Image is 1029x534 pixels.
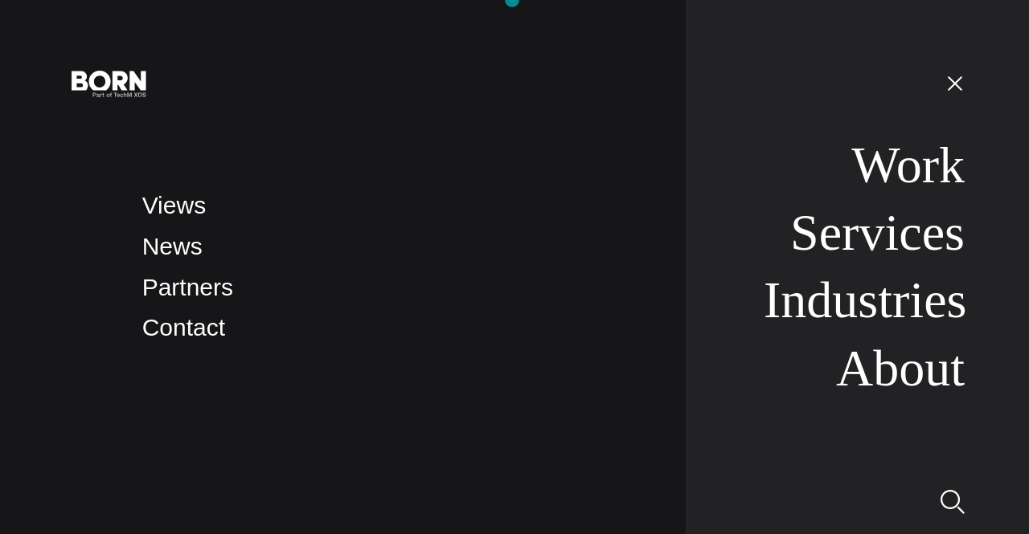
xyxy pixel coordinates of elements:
[764,271,967,328] a: Industries
[142,274,233,300] a: Partners
[142,192,206,218] a: Views
[936,66,974,100] button: Open
[941,490,965,514] img: Search
[142,314,225,340] a: Contact
[836,340,965,397] a: About
[851,137,965,194] a: Work
[790,204,965,261] a: Services
[142,233,203,259] a: News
